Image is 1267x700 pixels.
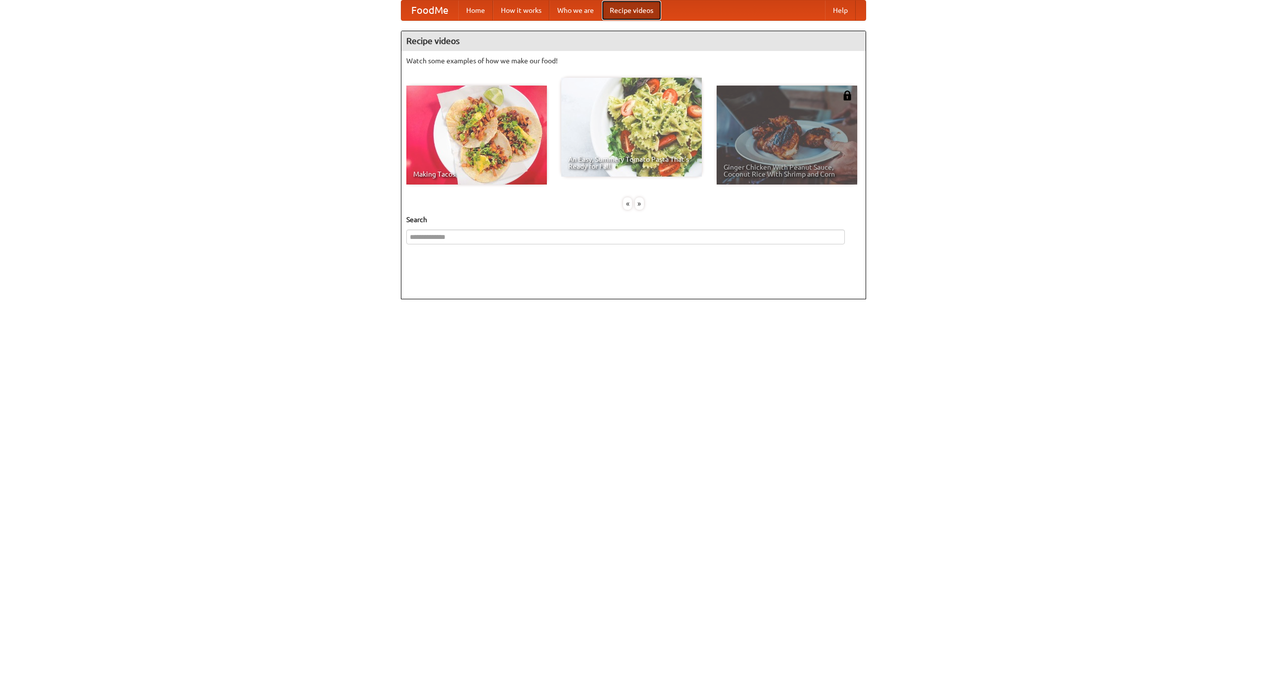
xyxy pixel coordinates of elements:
div: « [623,197,632,210]
h5: Search [406,215,861,225]
a: How it works [493,0,549,20]
a: Recipe videos [602,0,661,20]
a: FoodMe [401,0,458,20]
a: Help [825,0,856,20]
span: Making Tacos [413,171,540,178]
a: Who we are [549,0,602,20]
a: Home [458,0,493,20]
p: Watch some examples of how we make our food! [406,56,861,66]
a: Making Tacos [406,86,547,185]
img: 483408.png [842,91,852,100]
h4: Recipe videos [401,31,866,51]
a: An Easy, Summery Tomato Pasta That's Ready for Fall [561,78,702,177]
div: » [635,197,644,210]
span: An Easy, Summery Tomato Pasta That's Ready for Fall [568,156,695,170]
